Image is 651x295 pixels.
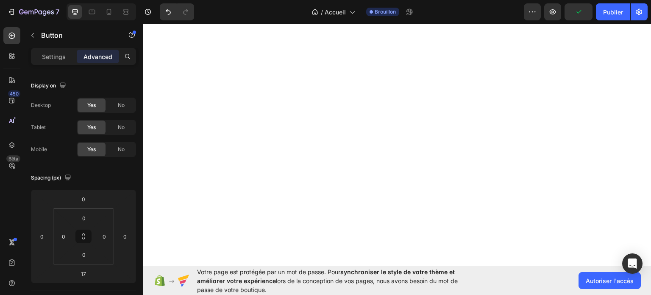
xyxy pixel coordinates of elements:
[143,24,651,266] iframe: Zone de conception
[3,3,63,20] button: 7
[87,101,96,109] span: Yes
[75,193,92,205] input: 0
[98,230,111,243] input: 0px
[56,8,59,16] font: 7
[586,277,634,284] font: Autoriser l'accès
[87,146,96,153] span: Yes
[36,230,48,243] input: 0
[31,124,46,131] div: Tablet
[31,80,68,92] div: Display on
[75,212,92,225] input: 0px
[375,8,396,15] font: Brouillon
[41,30,113,40] p: Button
[8,156,18,162] font: Bêta
[197,268,340,275] font: Votre page est protégée par un mot de passe. Pour
[83,52,112,61] p: Advanced
[75,248,92,261] input: 0px
[119,230,131,243] input: 0
[118,101,125,109] span: No
[31,146,47,153] div: Mobile
[160,3,194,20] div: Annuler/Rétablir
[321,8,323,16] font: /
[622,253,643,274] div: Ouvrir Intercom Messenger
[57,230,70,243] input: 0px
[603,8,623,16] font: Publier
[579,272,641,289] button: Autoriser l'accès
[31,172,73,184] div: Spacing (px)
[118,146,125,153] span: No
[10,91,19,97] font: 450
[596,3,630,20] button: Publier
[325,8,346,16] font: Accueil
[87,124,96,131] span: Yes
[42,52,66,61] p: Settings
[75,267,92,280] input: 17
[197,277,458,293] font: lors de la conception de vos pages, nous avons besoin du mot de passe de votre boutique.
[31,101,51,109] div: Desktop
[197,268,455,284] font: synchroniser le style de votre thème et améliorer votre expérience
[118,124,125,131] span: No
